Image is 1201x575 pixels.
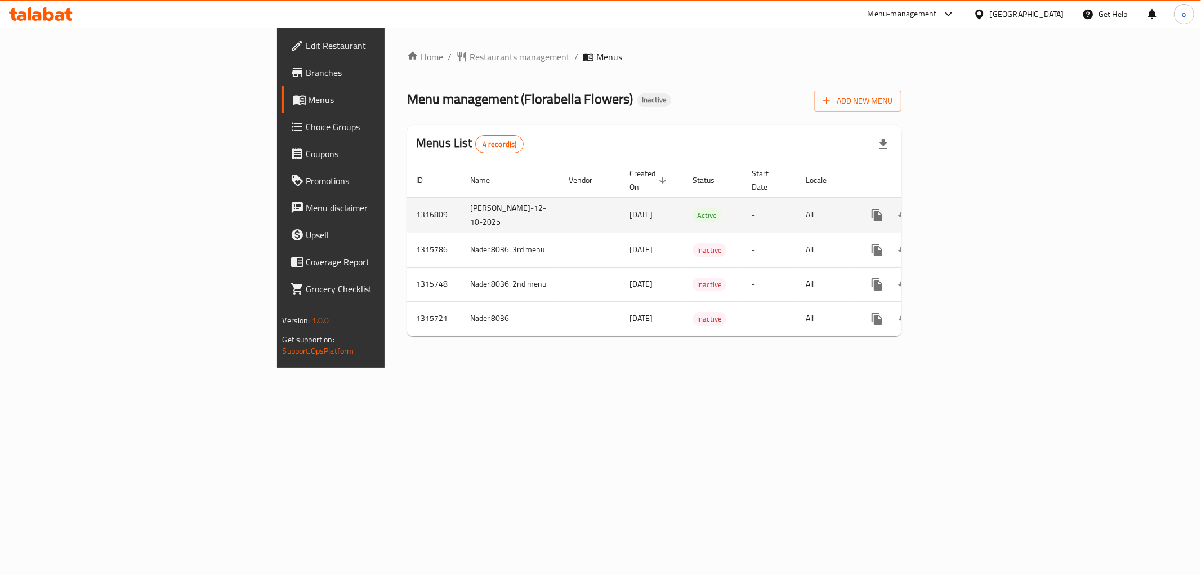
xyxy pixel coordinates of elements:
span: Promotions [306,174,468,188]
td: Nader.8036 [461,301,560,336]
span: Add New Menu [823,94,892,108]
a: Menu disclaimer [282,194,477,221]
button: more [864,237,891,264]
span: Menus [309,93,468,106]
div: Active [693,208,721,222]
span: 1.0.0 [312,313,329,328]
span: Upsell [306,228,468,242]
td: All [797,197,855,233]
th: Actions [855,163,981,198]
span: 4 record(s) [476,139,524,150]
span: Choice Groups [306,120,468,133]
td: [PERSON_NAME]-12-10-2025 [461,197,560,233]
span: Get support on: [283,332,334,347]
nav: breadcrumb [407,50,901,64]
td: - [743,197,797,233]
span: Inactive [693,313,726,326]
span: Locale [806,173,841,187]
span: Branches [306,66,468,79]
span: Menus [596,50,622,64]
span: Status [693,173,729,187]
a: Coupons [282,140,477,167]
span: [DATE] [629,311,653,326]
div: [GEOGRAPHIC_DATA] [990,8,1064,20]
span: Active [693,209,721,222]
h2: Menus List [416,135,524,153]
span: [DATE] [629,207,653,222]
div: Inactive [637,93,671,107]
a: Coverage Report [282,248,477,275]
a: Restaurants management [456,50,570,64]
td: Nader.8036. 3rd menu [461,233,560,267]
div: Inactive [693,278,726,291]
button: Change Status [891,305,918,332]
button: more [864,271,891,298]
a: Branches [282,59,477,86]
span: [DATE] [629,277,653,291]
span: Coverage Report [306,255,468,269]
span: Vendor [569,173,607,187]
div: Total records count [475,135,524,153]
span: [DATE] [629,242,653,257]
span: Menu management ( Florabella Flowers ) [407,86,633,112]
span: Grocery Checklist [306,282,468,296]
td: All [797,233,855,267]
button: more [864,305,891,332]
span: Edit Restaurant [306,39,468,52]
td: - [743,267,797,301]
span: Name [470,173,504,187]
span: Created On [629,167,670,194]
a: Promotions [282,167,477,194]
a: Choice Groups [282,113,477,140]
span: Menu disclaimer [306,201,468,215]
td: - [743,301,797,336]
div: Menu-management [868,7,937,21]
div: Export file [870,131,897,158]
span: o [1182,8,1186,20]
div: Inactive [693,243,726,257]
span: Inactive [637,95,671,105]
a: Edit Restaurant [282,32,477,59]
span: Inactive [693,278,726,291]
li: / [574,50,578,64]
button: more [864,202,891,229]
span: Inactive [693,244,726,257]
table: enhanced table [407,163,981,336]
td: All [797,301,855,336]
a: Menus [282,86,477,113]
a: Upsell [282,221,477,248]
a: Grocery Checklist [282,275,477,302]
td: - [743,233,797,267]
td: All [797,267,855,301]
span: Restaurants management [470,50,570,64]
span: Start Date [752,167,783,194]
button: Change Status [891,237,918,264]
button: Add New Menu [814,91,901,112]
a: Support.OpsPlatform [283,344,354,358]
span: Coupons [306,147,468,161]
span: Version: [283,313,310,328]
td: Nader.8036. 2nd menu [461,267,560,301]
span: ID [416,173,437,187]
button: Change Status [891,271,918,298]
